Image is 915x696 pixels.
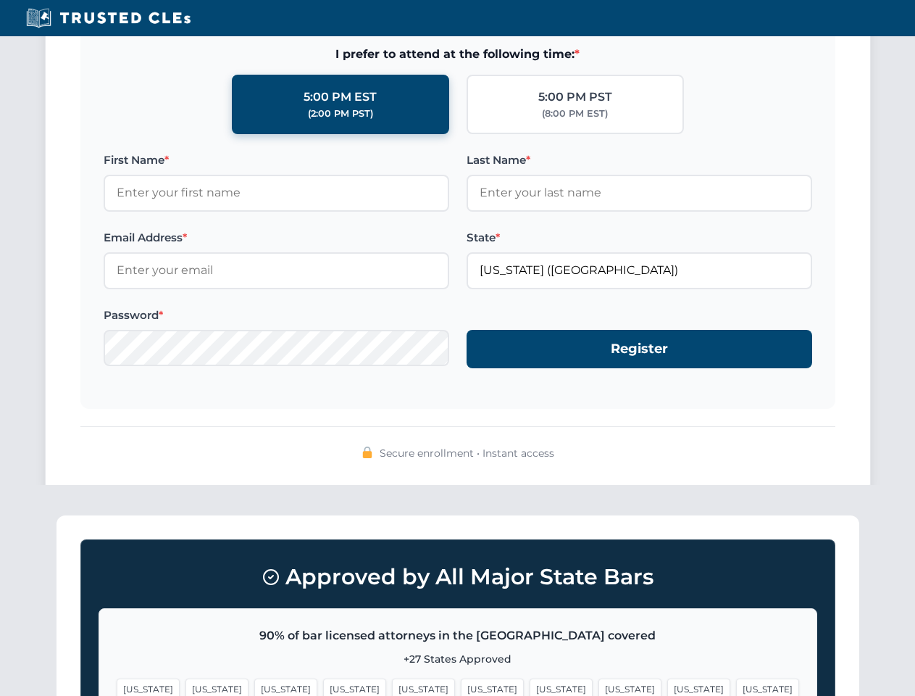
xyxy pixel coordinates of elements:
[467,152,812,169] label: Last Name
[104,307,449,324] label: Password
[467,252,812,289] input: Florida (FL)
[104,45,812,64] span: I prefer to attend at the following time:
[117,626,799,645] p: 90% of bar licensed attorneys in the [GEOGRAPHIC_DATA] covered
[542,107,608,121] div: (8:00 PM EST)
[308,107,373,121] div: (2:00 PM PST)
[104,175,449,211] input: Enter your first name
[104,252,449,289] input: Enter your email
[104,152,449,169] label: First Name
[22,7,195,29] img: Trusted CLEs
[99,558,817,597] h3: Approved by All Major State Bars
[104,229,449,246] label: Email Address
[380,445,554,461] span: Secure enrollment • Instant access
[467,229,812,246] label: State
[304,88,377,107] div: 5:00 PM EST
[538,88,612,107] div: 5:00 PM PST
[362,447,373,458] img: 🔒
[117,651,799,667] p: +27 States Approved
[467,175,812,211] input: Enter your last name
[467,330,812,368] button: Register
